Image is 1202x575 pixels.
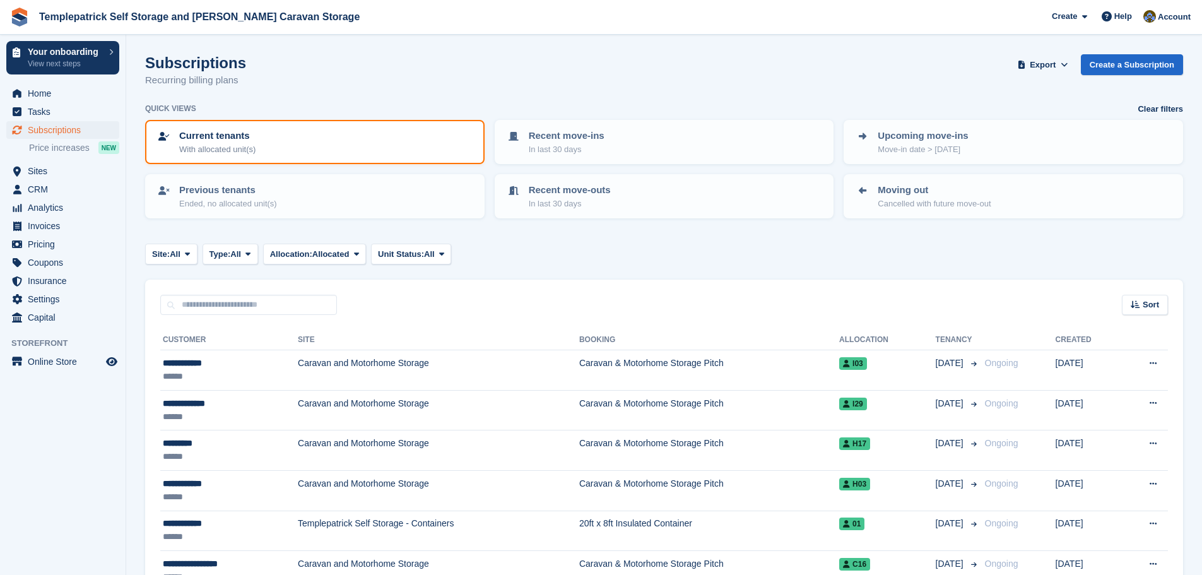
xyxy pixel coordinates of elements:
span: Tasks [28,103,103,121]
span: Ongoing [985,438,1018,448]
a: menu [6,217,119,235]
a: Clear filters [1138,103,1183,116]
button: Site: All [145,244,197,264]
span: Allocated [312,248,350,261]
button: Export [1015,54,1071,75]
p: Ended, no allocated unit(s) [179,198,277,210]
span: Ongoing [985,358,1018,368]
td: Caravan & Motorhome Storage Pitch [579,470,839,511]
span: Create [1052,10,1077,23]
a: menu [6,272,119,290]
a: Upcoming move-ins Move-in date > [DATE] [845,121,1182,163]
span: All [424,248,435,261]
a: Moving out Cancelled with future move-out [845,175,1182,217]
a: Current tenants With allocated unit(s) [146,121,483,163]
a: Price increases NEW [29,141,119,155]
p: In last 30 days [529,143,604,156]
a: menu [6,290,119,308]
td: [DATE] [1056,350,1121,391]
span: Allocation: [270,248,312,261]
span: Coupons [28,254,103,271]
td: Templepatrick Self Storage - Containers [298,511,579,551]
div: NEW [98,141,119,154]
td: Caravan and Motorhome Storage [298,350,579,391]
a: Recent move-outs In last 30 days [496,175,833,217]
button: Type: All [203,244,258,264]
span: Analytics [28,199,103,216]
td: [DATE] [1056,470,1121,511]
td: 20ft x 8ft Insulated Container [579,511,839,551]
span: Capital [28,309,103,326]
th: Tenancy [936,330,980,350]
th: Booking [579,330,839,350]
td: [DATE] [1056,390,1121,430]
span: Insurance [28,272,103,290]
p: With allocated unit(s) [179,143,256,156]
span: [DATE] [936,557,966,571]
td: [DATE] [1056,511,1121,551]
a: Your onboarding View next steps [6,41,119,74]
span: Help [1114,10,1132,23]
a: menu [6,103,119,121]
a: menu [6,181,119,198]
span: 01 [839,518,864,530]
span: All [170,248,180,261]
p: Move-in date > [DATE] [878,143,968,156]
th: Created [1056,330,1121,350]
a: menu [6,309,119,326]
span: Sort [1143,299,1159,311]
p: Previous tenants [179,183,277,198]
span: C16 [839,558,870,571]
p: Your onboarding [28,47,103,56]
p: Moving out [878,183,991,198]
p: Recent move-ins [529,129,604,143]
span: Unit Status: [378,248,424,261]
p: Recent move-outs [529,183,611,198]
span: Pricing [28,235,103,253]
button: Allocation: Allocated [263,244,366,264]
th: Customer [160,330,298,350]
p: Recurring billing plans [145,73,246,88]
span: [DATE] [936,477,966,490]
span: Ongoing [985,478,1018,489]
span: Invoices [28,217,103,235]
a: menu [6,199,119,216]
p: Current tenants [179,129,256,143]
span: Type: [209,248,231,261]
span: [DATE] [936,437,966,450]
th: Allocation [839,330,935,350]
span: Ongoing [985,559,1018,569]
span: I29 [839,398,867,410]
span: Subscriptions [28,121,103,139]
h1: Subscriptions [145,54,246,71]
span: Online Store [28,353,103,370]
td: [DATE] [1056,430,1121,471]
span: [DATE] [936,397,966,410]
span: Settings [28,290,103,308]
span: [DATE] [936,357,966,370]
span: Ongoing [985,518,1018,528]
a: Templepatrick Self Storage and [PERSON_NAME] Caravan Storage [34,6,365,27]
p: View next steps [28,58,103,69]
span: Sites [28,162,103,180]
a: menu [6,162,119,180]
span: All [230,248,241,261]
td: Caravan & Motorhome Storage Pitch [579,430,839,471]
a: menu [6,85,119,102]
p: In last 30 days [529,198,611,210]
td: Caravan and Motorhome Storage [298,470,579,511]
button: Unit Status: All [371,244,451,264]
a: Recent move-ins In last 30 days [496,121,833,163]
td: Caravan and Motorhome Storage [298,390,579,430]
a: menu [6,353,119,370]
td: Caravan and Motorhome Storage [298,430,579,471]
img: stora-icon-8386f47178a22dfd0bd8f6a31ec36ba5ce8667c1dd55bd0f319d3a0aa187defe.svg [10,8,29,27]
a: menu [6,121,119,139]
span: Ongoing [985,398,1018,408]
td: Caravan & Motorhome Storage Pitch [579,390,839,430]
p: Upcoming move-ins [878,129,968,143]
p: Cancelled with future move-out [878,198,991,210]
h6: Quick views [145,103,196,114]
span: I03 [839,357,867,370]
span: H17 [839,437,870,450]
